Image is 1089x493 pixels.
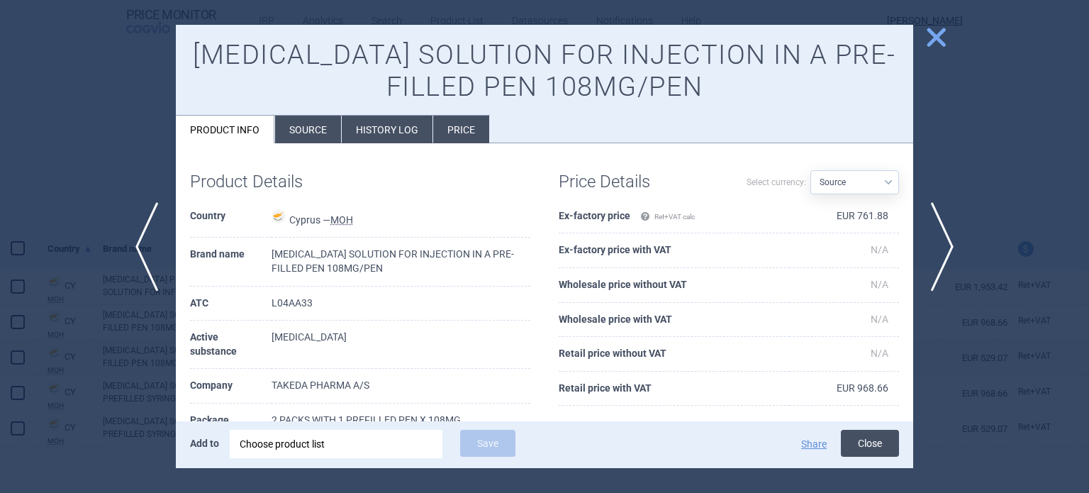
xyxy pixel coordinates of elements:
span: N/A [871,348,888,359]
li: Price [433,116,489,143]
span: N/A [871,279,888,290]
th: Company [190,369,272,404]
li: Source [275,116,341,143]
th: Ex-factory price with VAT [559,233,789,268]
td: [MEDICAL_DATA] SOLUTION FOR INJECTION IN A PRE-FILLED PEN 108MG/PEN [272,238,530,286]
h1: [MEDICAL_DATA] SOLUTION FOR INJECTION IN A PRE-FILLED PEN 108MG/PEN [190,39,899,104]
button: Share [801,439,827,449]
div: Choose product list [230,430,442,458]
th: Package [190,404,272,452]
li: History log [342,116,432,143]
td: [MEDICAL_DATA] [272,321,530,369]
td: EUR 761.88 [789,199,899,234]
td: TAKEDA PHARMA A/S [272,369,530,404]
label: Select currency: [747,170,806,194]
h1: Price Details [559,172,729,192]
th: ATC [190,287,272,321]
td: Cyprus — [272,199,530,238]
span: N/A [871,314,888,325]
td: EUR 968.66 [789,372,899,406]
div: Choose product list [240,430,432,458]
th: Retail price without VAT [559,337,789,372]
th: Wholesale price with VAT [559,303,789,338]
th: Brand name [190,238,272,286]
th: Retail price with VAT [559,372,789,406]
abbr: MOH — Pharmaceutical Price List published by the Ministry of Health, Cyprus. [330,214,353,226]
th: Ex-factory price [559,199,789,234]
li: Product info [176,116,274,143]
td: L04AA33 [272,287,530,321]
td: 2 PACKS WITH 1 PREFILLED PEN X 108MG (MULTIPACK) [272,404,530,452]
h1: Product Details [190,172,360,192]
span: Ret+VAT calc [640,213,695,221]
p: Add to [190,430,219,457]
button: Close [841,430,899,457]
img: Cyprus [272,209,286,223]
th: Country [190,199,272,238]
button: Save [460,430,515,457]
th: Active substance [190,321,272,369]
th: Wholesale price without VAT [559,268,789,303]
span: N/A [871,244,888,255]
